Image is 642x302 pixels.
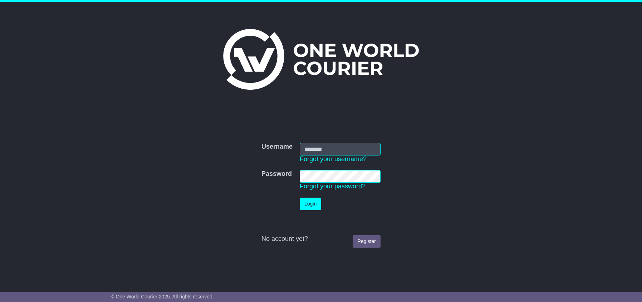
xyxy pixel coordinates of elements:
[300,155,367,163] a: Forgot your username?
[111,294,214,299] span: © One World Courier 2025. All rights reserved.
[223,29,418,90] img: One World
[261,170,292,178] label: Password
[261,235,381,243] div: No account yet?
[353,235,381,248] a: Register
[300,183,366,190] a: Forgot your password?
[261,143,293,151] label: Username
[300,198,321,210] button: Login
